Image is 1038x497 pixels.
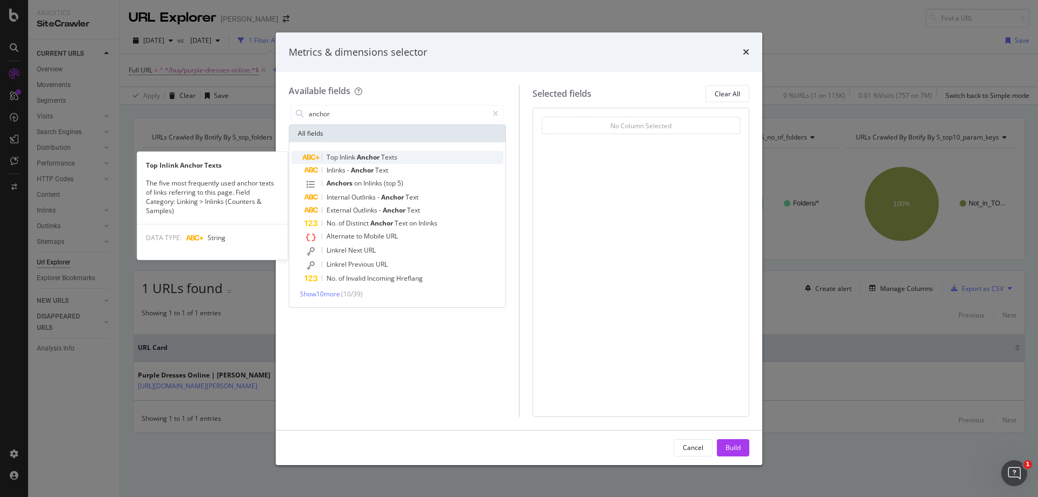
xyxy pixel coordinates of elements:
span: ( 10 / 39 ) [341,289,363,299]
span: Incoming [367,274,396,283]
iframe: Intercom live chat [1001,460,1027,486]
span: Anchor [351,165,375,175]
span: on [409,218,418,228]
span: Text [395,218,409,228]
span: Texts [381,153,397,162]
span: Top [327,153,340,162]
span: (top [384,178,397,188]
span: Next [348,246,364,255]
span: Text [375,165,388,175]
div: The five most frequently used anchor texts of links referring to this page. Field Category: Linki... [137,178,288,216]
span: URL [376,260,388,269]
span: Anchor [370,218,395,228]
div: Available fields [289,85,350,97]
span: Inlinks [327,165,347,175]
span: - [379,206,383,215]
span: No. [327,274,338,283]
span: URL [364,246,376,255]
div: modal [276,32,762,465]
span: Inlinks [418,218,437,228]
span: Outlinks [351,193,377,202]
span: Previous [348,260,376,269]
span: No. [327,218,338,228]
span: of [338,274,346,283]
div: Clear All [715,89,740,98]
div: All fields [289,125,505,142]
div: Metrics & dimensions selector [289,45,427,59]
span: Linkrel [327,260,348,269]
span: to [356,231,364,241]
span: 5) [397,178,403,188]
span: Internal [327,193,351,202]
span: Alternate [327,231,356,241]
span: Anchor [357,153,381,162]
span: Invalid [346,274,367,283]
span: on [354,178,363,188]
button: Cancel [674,439,713,456]
div: Top Inlink Anchor Texts [137,161,288,170]
span: Distinct [346,218,370,228]
div: Build [726,443,741,452]
span: Anchors [327,178,354,188]
div: Selected fields [533,88,591,100]
span: Outlinks [353,206,379,215]
span: Linkrel [327,246,348,255]
span: Mobile [364,231,386,241]
span: Anchor [381,193,405,202]
span: External [327,206,353,215]
span: Text [407,206,420,215]
span: Anchor [383,206,407,215]
span: Hreflang [396,274,423,283]
input: Search by field name [308,105,488,122]
span: Inlink [340,153,357,162]
span: URL [386,231,398,241]
span: 1 [1023,460,1032,469]
span: - [377,193,381,202]
div: times [743,45,749,59]
button: Build [717,439,749,456]
span: Text [405,193,418,202]
div: No Column Selected [610,121,671,130]
span: of [338,218,346,228]
span: - [347,165,351,175]
div: Cancel [683,443,703,452]
span: Inlinks [363,178,384,188]
span: Show 10 more [300,289,340,299]
button: Clear All [706,85,749,102]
